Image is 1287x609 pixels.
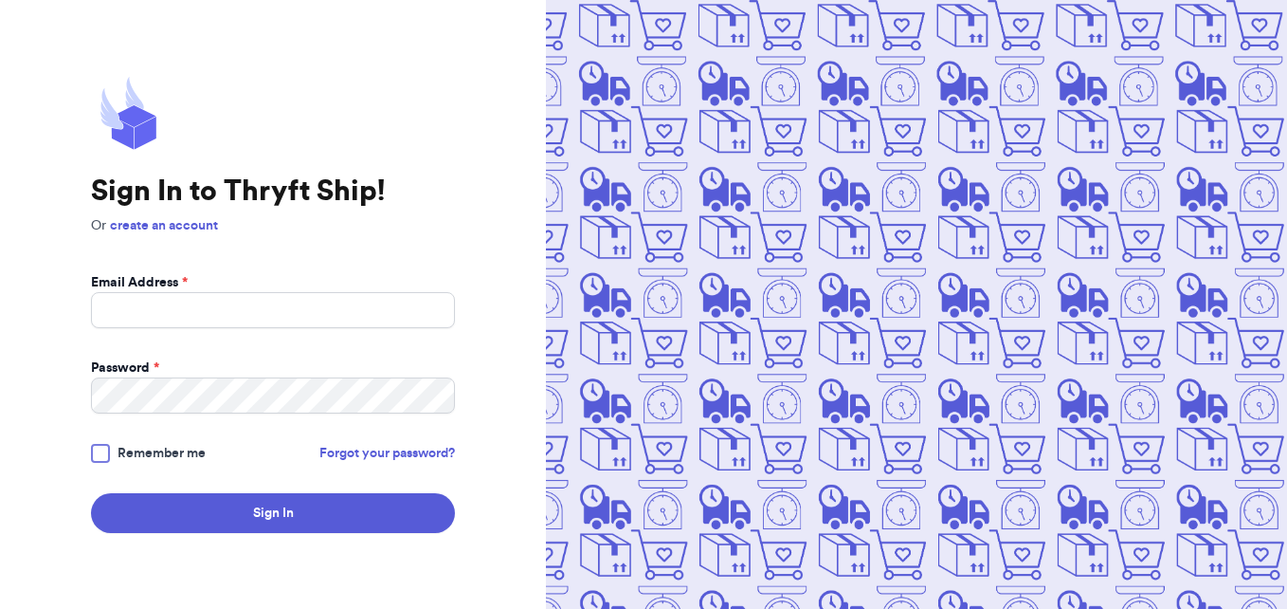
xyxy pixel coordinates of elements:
[91,359,159,378] label: Password
[91,493,455,533] button: Sign In
[91,273,188,292] label: Email Address
[91,175,455,209] h1: Sign In to Thryft Ship!
[110,219,218,232] a: create an account
[91,216,455,235] p: Or
[118,444,206,463] span: Remember me
[319,444,455,463] a: Forgot your password?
